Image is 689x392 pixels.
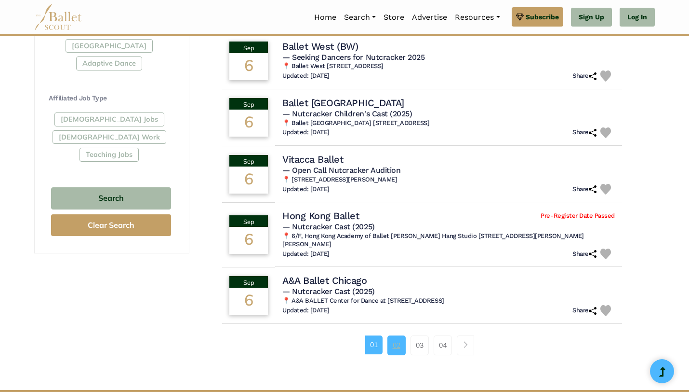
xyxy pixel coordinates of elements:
[282,222,374,231] span: — Nutcracker Cast (2025)
[310,7,340,28] a: Home
[282,166,400,175] span: — Open Call Nutcracker Audition
[282,176,615,184] h6: 📍 [STREET_ADDRESS][PERSON_NAME]
[620,8,655,27] a: Log In
[282,40,358,53] h4: Ballet West (BW)
[572,250,596,258] h6: Share
[282,53,424,62] span: — Seeking Dancers for Nutcracker 2025
[282,274,367,287] h4: A&A Ballet Chicago
[411,336,429,355] a: 03
[516,12,524,22] img: gem.svg
[229,276,268,288] div: Sep
[526,12,559,22] span: Subscribe
[282,119,615,127] h6: 📍 Ballet [GEOGRAPHIC_DATA] [STREET_ADDRESS]
[229,167,268,194] div: 6
[282,297,615,305] h6: 📍 A&A BALLET Center for Dance at [STREET_ADDRESS]
[541,212,614,220] span: Pre-Register Date Passed
[365,336,383,354] a: 01
[572,128,596,137] h6: Share
[340,7,380,28] a: Search
[229,110,268,137] div: 6
[229,53,268,80] div: 6
[512,7,563,27] a: Subscribe
[229,288,268,315] div: 6
[387,336,406,355] a: 02
[282,72,330,80] h6: Updated: [DATE]
[380,7,408,28] a: Store
[434,336,452,355] a: 04
[51,214,171,236] button: Clear Search
[282,128,330,137] h6: Updated: [DATE]
[572,185,596,194] h6: Share
[282,109,412,118] span: — Nutcracker Children's Cast (2025)
[229,155,268,167] div: Sep
[229,227,268,254] div: 6
[572,72,596,80] h6: Share
[229,42,268,53] div: Sep
[282,307,330,315] h6: Updated: [DATE]
[282,153,343,166] h4: Vitacca Ballet
[49,94,173,103] h4: Affiliated Job Type
[282,97,404,109] h4: Ballet [GEOGRAPHIC_DATA]
[282,232,615,249] h6: 📍 6/F, Hong Kong Academy of Ballet [PERSON_NAME] Hang Studio [STREET_ADDRESS][PERSON_NAME][PERSON...
[282,287,374,296] span: — Nutcracker Cast (2025)
[282,62,615,70] h6: 📍 Ballet West [STREET_ADDRESS]
[282,250,330,258] h6: Updated: [DATE]
[282,185,330,194] h6: Updated: [DATE]
[572,307,596,315] h6: Share
[365,336,479,355] nav: Page navigation example
[451,7,503,28] a: Resources
[229,98,268,110] div: Sep
[408,7,451,28] a: Advertise
[571,8,612,27] a: Sign Up
[229,215,268,227] div: Sep
[282,210,359,222] h4: Hong Kong Ballet
[51,187,171,210] button: Search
